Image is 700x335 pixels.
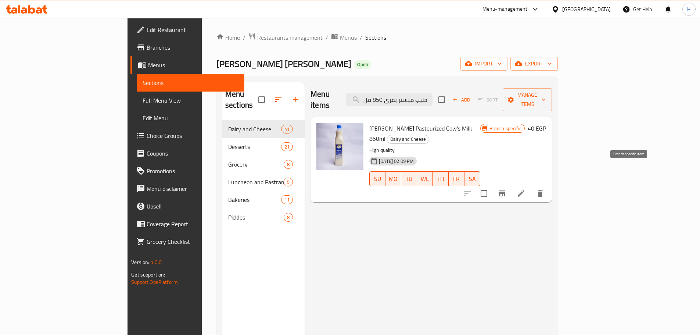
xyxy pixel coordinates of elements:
span: Luncheon and Pastrami [228,178,284,186]
a: Edit Restaurant [130,21,244,39]
span: 21 [281,143,292,150]
span: Menus [340,33,357,42]
a: Restaurants management [248,33,323,42]
span: TH [436,174,446,184]
div: Luncheon and Pastrami5 [222,173,305,191]
span: H [687,5,690,13]
button: SU [369,171,385,186]
div: Dairy and Cheese41 [222,120,305,138]
a: Full Menu View [137,92,244,109]
button: SA [464,171,480,186]
span: Sections [365,33,386,42]
button: Add section [287,91,305,108]
span: 5 [284,179,292,186]
button: TH [433,171,449,186]
span: Get support on: [131,270,165,279]
span: WE [420,174,430,184]
div: Grocery8 [222,156,305,173]
div: items [281,195,293,204]
span: 8 [284,161,292,168]
a: Menu disclaimer [130,180,244,197]
p: High quality [369,146,480,155]
button: import [460,57,507,71]
span: Edit Menu [143,114,238,122]
span: Select section [434,92,449,107]
nav: breadcrumb [216,33,558,42]
button: delete [531,185,549,202]
span: 41 [281,126,292,133]
div: Open [354,60,371,69]
span: Pickles [228,213,284,222]
span: Branch specific [487,125,524,132]
span: [PERSON_NAME] Pasteurized Cow's Milk 850ml [369,123,472,144]
span: Edit Restaurant [147,25,238,34]
span: Promotions [147,167,238,175]
a: Coverage Report [130,215,244,233]
span: Sections [143,78,238,87]
span: 11 [281,196,292,203]
div: items [281,142,293,151]
span: Full Menu View [143,96,238,105]
span: [PERSON_NAME] [PERSON_NAME] [216,56,351,72]
span: Version: [131,257,149,267]
span: Dairy and Cheese [387,135,429,143]
a: Sections [137,74,244,92]
div: Desserts [228,142,281,151]
div: items [284,213,293,222]
span: FR [452,174,462,184]
span: Select all sections [254,92,269,107]
span: Manage items [509,90,546,109]
h2: Menu items [310,89,337,111]
a: Menus [331,33,357,42]
input: search [346,93,432,106]
span: Menus [148,61,238,70]
a: Branches [130,39,244,56]
button: WE [417,171,433,186]
span: Branches [147,43,238,52]
a: Choice Groups [130,127,244,145]
span: [DATE] 02:09 PM [376,158,417,165]
span: MO [388,174,398,184]
span: Grocery Checklist [147,237,238,246]
span: Select section first [473,94,503,106]
button: MO [385,171,401,186]
a: Upsell [130,197,244,215]
span: import [466,59,502,68]
span: Grocery [228,160,284,169]
span: Restaurants management [257,33,323,42]
button: Manage items [503,88,552,111]
span: SA [467,174,477,184]
button: Add [449,94,473,106]
div: Desserts21 [222,138,305,156]
span: Bakeries [228,195,281,204]
span: SU [373,174,383,184]
span: Add item [449,94,473,106]
div: items [281,125,293,133]
span: export [516,59,552,68]
button: Branch-specific-item [493,185,511,202]
li: / [360,33,362,42]
a: Grocery Checklist [130,233,244,250]
span: Dairy and Cheese [228,125,281,133]
span: Add [451,96,471,104]
span: Coupons [147,149,238,158]
div: [GEOGRAPHIC_DATA] [562,5,611,13]
a: Menus [130,56,244,74]
img: Sarah Elbatta Pasteurized Cow's Milk 850ml [316,123,363,170]
span: Menu disclaimer [147,184,238,193]
span: 1.0.0 [151,257,162,267]
span: 8 [284,214,292,221]
button: export [510,57,558,71]
span: Choice Groups [147,131,238,140]
div: items [284,160,293,169]
div: Pickles8 [222,209,305,226]
li: / [326,33,328,42]
div: Menu-management [482,5,528,14]
a: Edit Menu [137,109,244,127]
h6: 40 EGP [528,123,546,133]
button: TU [401,171,417,186]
